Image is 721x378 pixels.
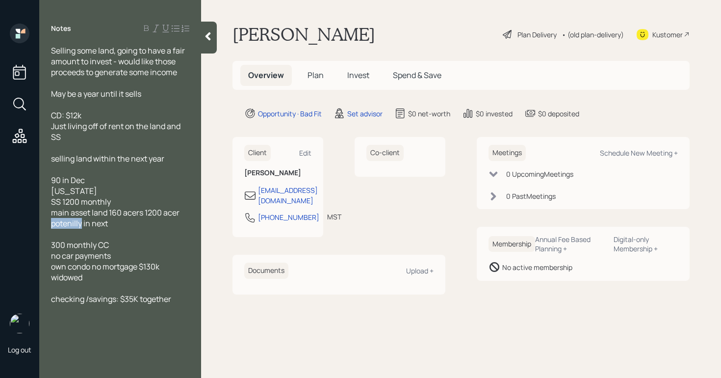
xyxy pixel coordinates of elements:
[299,148,311,158] div: Edit
[51,24,71,33] label: Notes
[506,191,556,201] div: 0 Past Meeting s
[408,108,450,119] div: $0 net-worth
[406,266,434,275] div: Upload +
[258,108,322,119] div: Opportunity · Bad Fit
[476,108,513,119] div: $0 invested
[51,110,182,142] span: CD: $12k Just living off of rent on the land and SS
[489,145,526,161] h6: Meetings
[393,70,441,81] span: Spend & Save
[652,29,683,40] div: Kustomer
[51,186,97,196] span: [US_STATE]
[51,272,82,283] span: widowed
[614,235,678,253] div: Digital-only Membership +
[517,29,557,40] div: Plan Delivery
[51,240,109,250] span: 300 monthly CC
[51,175,85,186] span: 90 in Dec
[562,29,624,40] div: • (old plan-delivery)
[232,24,375,45] h1: [PERSON_NAME]
[347,70,369,81] span: Invest
[51,261,159,272] span: own condo no mortgage $130k
[8,345,31,354] div: Log out
[51,207,181,229] span: main asset land 160 acers 1200 acer potenilly in next
[538,108,579,119] div: $0 deposited
[347,108,383,119] div: Set advisor
[258,185,318,206] div: [EMAIL_ADDRESS][DOMAIN_NAME]
[535,235,606,253] div: Annual Fee Based Planning +
[366,145,404,161] h6: Co-client
[502,262,572,272] div: No active membership
[51,45,186,78] span: Selling some land, going to have a fair amount to invest - would like those proceeds to generate ...
[308,70,324,81] span: Plan
[489,236,535,252] h6: Membership
[51,294,171,304] span: checking /savings: $35K together
[506,169,573,179] div: 0 Upcoming Meeting s
[51,153,164,164] span: selling land within the next year
[258,212,319,222] div: [PHONE_NUMBER]
[248,70,284,81] span: Overview
[244,145,271,161] h6: Client
[51,88,141,99] span: May be a year until it sells
[51,250,111,261] span: no car payments
[244,169,311,177] h6: [PERSON_NAME]
[600,148,678,158] div: Schedule New Meeting +
[244,263,288,279] h6: Documents
[10,314,29,333] img: retirable_logo.png
[51,196,111,207] span: SS 1200 monthly
[327,212,341,222] div: MST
